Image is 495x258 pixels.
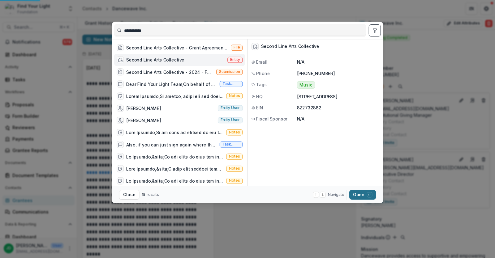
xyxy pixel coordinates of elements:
[256,70,270,77] span: Phone
[230,57,240,62] span: Entity
[256,116,287,122] span: Fiscal Sponsor
[126,44,228,51] div: Second Line Arts Collective - Grant Agreement - [DATE].pdf
[256,105,263,111] span: EIN
[221,118,240,122] span: Entity user
[229,167,240,171] span: Notes
[297,105,380,111] p: 822732882
[349,190,376,200] button: Open
[126,93,224,99] div: Lorem Ipsumdo,Si ametco, adipi eli sed doeiusmod. Te inc utlaboreet doloremagna aliq eni adminimv...
[126,117,161,124] div: [PERSON_NAME]
[126,166,224,172] div: Lore Ipsumdo,&sita;C adip elit seddoei tempo inc utla etd magn ali eni a minimve quisno exe ull l...
[299,82,312,87] span: Music
[256,59,267,66] span: Email
[297,59,380,66] p: N/A
[126,178,224,184] div: Lo Ipsumdo,&sita;Co adi elits do eius tem in utla! Etdolo ma aliq eni admini ven quis no exer. Ul...
[126,57,184,63] div: Second Line Arts Collective
[261,44,319,49] div: Second Line Arts Collective
[297,70,380,77] p: [PHONE_NUMBER]
[297,116,380,122] p: N/A
[126,81,217,87] div: Dear Find Your Light Team,On behalf of everyone at Second Line Arts Collective, thank you so much...
[256,81,267,88] span: Tags
[119,190,140,200] button: Close
[328,192,344,198] span: Navigate
[369,24,381,36] button: toggle filters
[229,94,240,98] span: Notes
[126,69,214,75] div: Second Line Arts Collective - 2024 - FYL General Grant Application
[222,82,240,86] span: Task comment
[229,154,240,159] span: Notes
[147,192,159,197] span: results
[126,129,224,136] div: Lore Ipsumdo,Si am cons ad elitsed do eiu tempori utlaboreetd mag aliqua enimadmi ve qui nostru! ...
[234,45,240,50] span: File
[229,130,240,134] span: Notes
[256,93,263,100] span: HQ
[221,106,240,110] span: Entity user
[142,192,146,197] span: 15
[229,179,240,183] span: Notes
[126,142,217,148] div: Also, if you can just sign again where the second signature is in the Agreement (with your name o...
[222,142,240,146] span: Task comment
[297,93,380,100] p: [STREET_ADDRESS]
[126,105,161,112] div: [PERSON_NAME]
[219,70,240,74] span: Submission
[126,154,224,160] div: Lo Ipsumdo,&sita;Co adi elits do eius tem in utla! Etdolo ma aliq eni admini ven quis no exer. Ul...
